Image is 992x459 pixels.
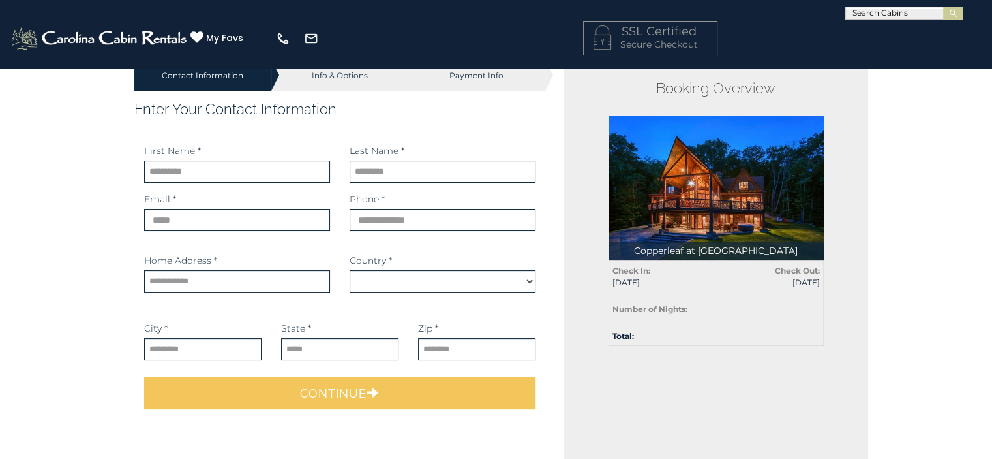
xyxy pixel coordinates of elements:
span: [DATE] [612,277,706,288]
img: LOCKICON1.png [594,25,611,50]
h4: SSL Certified [594,25,707,39]
img: phone-regular-white.png [276,31,290,46]
label: Phone * [350,193,385,206]
label: State * [281,322,311,335]
h3: Enter Your Contact Information [134,101,546,118]
p: Copperleaf at [GEOGRAPHIC_DATA] [609,242,824,260]
h2: Booking Overview [609,80,824,97]
label: Country * [350,254,392,267]
strong: Total: [612,331,634,341]
strong: Number of Nights: [612,304,687,314]
img: White-1-2.png [10,25,190,52]
strong: Check In: [612,266,650,276]
span: [DATE] [726,277,820,288]
label: City * [144,322,168,335]
label: First Name * [144,144,201,157]
label: Zip * [418,322,438,335]
label: Email * [144,193,176,206]
label: Last Name * [350,144,404,157]
p: Secure Checkout [594,38,707,51]
a: My Favs [190,31,247,45]
img: 1755186149_thumbnail.jpeg [609,116,824,260]
strong: Check Out: [775,266,820,276]
img: mail-regular-white.png [304,31,318,46]
span: My Favs [206,31,243,45]
button: Continue [144,377,536,409]
label: Home Address * [144,254,217,267]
